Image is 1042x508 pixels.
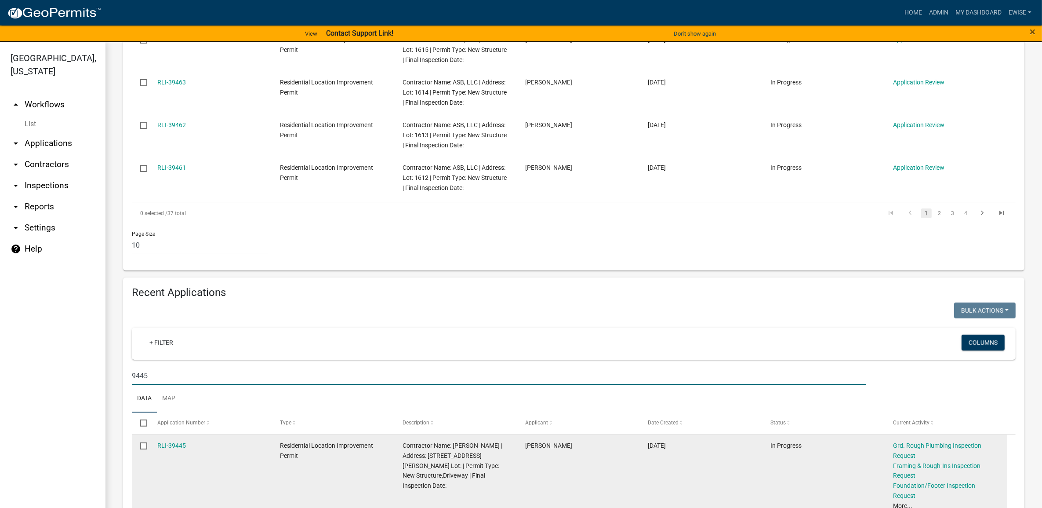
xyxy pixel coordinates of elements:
span: Applicant [525,420,548,426]
span: In Progress [770,442,802,449]
span: Dustin [525,442,572,449]
a: RLI-39461 [157,164,186,171]
li: page 4 [959,206,973,221]
i: arrow_drop_down [11,201,21,212]
a: go to first page [882,208,899,218]
a: Data [132,385,157,413]
datatable-header-cell: Select [132,413,149,434]
span: Contractor Name: ASB, LLC | Address: Lot: 1614 | Permit Type: New Structure | Final Inspection Date: [403,79,507,106]
a: 3 [948,208,958,218]
span: Residential Location Improvement Permit [280,121,373,139]
button: Close [1030,26,1035,37]
datatable-header-cell: Application Number [149,413,271,434]
button: Bulk Actions [954,303,1016,318]
a: go to next page [974,208,991,218]
span: 0 selected / [140,210,167,216]
span: Residential Location Improvement Permit [280,164,373,181]
span: Contractor Name: ASB, LLC | Address: Lot: 1613 | Permit Type: New Structure | Final Inspection Date: [403,121,507,149]
a: 1 [921,208,932,218]
strong: Contact Support Link! [326,29,393,37]
a: RLI-39463 [157,79,186,86]
span: Description [403,420,429,426]
button: Columns [962,335,1005,351]
span: Residential Location Improvement Permit [280,442,373,459]
span: Date Created [648,420,679,426]
span: In Progress [770,164,802,171]
a: + Filter [142,335,180,351]
a: Foundation/Footer Inspection Request [893,482,975,499]
datatable-header-cell: Applicant [517,413,639,434]
h4: Recent Applications [132,286,1016,299]
a: Application Review [893,164,944,171]
span: Residential Location Improvement Permit [280,79,373,96]
datatable-header-cell: Description [394,413,517,434]
a: Framing & Rough-Ins Inspection Request [893,462,980,479]
a: 2 [934,208,945,218]
i: arrow_drop_down [11,138,21,149]
a: RLI-39445 [157,442,186,449]
i: arrow_drop_down [11,180,21,191]
a: Application Review [893,79,944,86]
a: Grd. Rough Plumbing Inspection Request [893,442,981,459]
a: go to previous page [902,208,919,218]
span: × [1030,26,1035,38]
span: 09/26/2024 [648,442,666,449]
datatable-header-cell: Current Activity [885,413,1007,434]
a: Home [901,4,926,21]
input: Search for applications [132,367,866,385]
span: In Progress [770,121,802,128]
span: In Progress [770,79,802,86]
span: Michelle Gaylord [525,121,572,128]
span: 01/23/2025 [648,164,666,171]
span: Michelle Gaylord [525,164,572,171]
span: 01/23/2025 [648,121,666,128]
a: Ewise [1005,4,1035,21]
div: 37 total [132,202,482,224]
span: Contractor Name: ASB, LLC | Address: Lot: 1612 | Permit Type: New Structure | Final Inspection Date: [403,164,507,191]
i: help [11,244,21,254]
datatable-header-cell: Type [271,413,394,434]
span: Contractor Name: Dustin Fleenor | Address: 1970 MCINTYRE RD Lot: | Permit Type: New Structure,Dri... [403,442,502,489]
a: 4 [961,208,971,218]
span: 01/23/2025 [648,79,666,86]
a: Application Review [893,121,944,128]
i: arrow_drop_down [11,223,21,233]
a: My Dashboard [952,4,1005,21]
a: go to last page [993,208,1010,218]
span: Current Activity [893,420,929,426]
i: arrow_drop_down [11,159,21,170]
span: Application Number [157,420,205,426]
a: Map [157,385,181,413]
datatable-header-cell: Date Created [639,413,762,434]
li: page 3 [946,206,959,221]
span: Contractor Name: ASB, LLC | Address: Lot: 1615 | Permit Type: New Structure | Final Inspection Date: [403,36,507,63]
a: View [301,26,321,41]
li: page 2 [933,206,946,221]
span: Type [280,420,291,426]
span: Michelle Gaylord [525,79,572,86]
span: Status [770,420,786,426]
a: Admin [926,4,952,21]
datatable-header-cell: Status [762,413,885,434]
i: arrow_drop_up [11,99,21,110]
li: page 1 [920,206,933,221]
a: RLI-39462 [157,121,186,128]
button: Don't show again [670,26,719,41]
